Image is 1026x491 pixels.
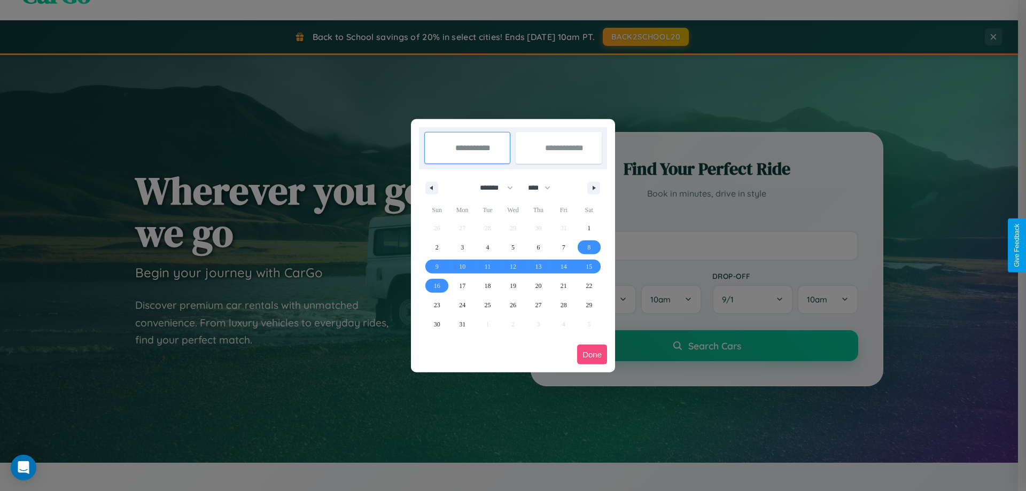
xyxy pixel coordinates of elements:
[485,295,491,315] span: 25
[551,201,576,219] span: Fri
[535,257,541,276] span: 13
[526,295,551,315] button: 27
[424,257,449,276] button: 9
[485,257,491,276] span: 11
[526,201,551,219] span: Thu
[551,238,576,257] button: 7
[434,295,440,315] span: 23
[436,257,439,276] span: 9
[561,295,567,315] span: 28
[551,295,576,315] button: 28
[586,295,592,315] span: 29
[500,257,525,276] button: 12
[586,276,592,295] span: 22
[562,238,565,257] span: 7
[500,238,525,257] button: 5
[537,238,540,257] span: 6
[486,238,489,257] span: 4
[577,219,602,238] button: 1
[1013,224,1021,267] div: Give Feedback
[436,238,439,257] span: 2
[461,238,464,257] span: 3
[449,238,475,257] button: 3
[449,257,475,276] button: 10
[511,238,515,257] span: 5
[577,201,602,219] span: Sat
[424,238,449,257] button: 2
[577,276,602,295] button: 22
[449,276,475,295] button: 17
[526,257,551,276] button: 13
[475,295,500,315] button: 25
[459,295,465,315] span: 24
[485,276,491,295] span: 18
[510,257,516,276] span: 12
[587,219,590,238] span: 1
[459,315,465,334] span: 31
[577,238,602,257] button: 8
[510,276,516,295] span: 19
[500,276,525,295] button: 19
[587,238,590,257] span: 8
[475,201,500,219] span: Tue
[424,295,449,315] button: 23
[449,315,475,334] button: 31
[535,276,541,295] span: 20
[11,455,36,480] div: Open Intercom Messenger
[535,295,541,315] span: 27
[475,257,500,276] button: 11
[475,238,500,257] button: 4
[577,257,602,276] button: 15
[551,276,576,295] button: 21
[434,315,440,334] span: 30
[459,276,465,295] span: 17
[424,315,449,334] button: 30
[561,276,567,295] span: 21
[500,295,525,315] button: 26
[551,257,576,276] button: 14
[449,295,475,315] button: 24
[561,257,567,276] span: 14
[424,276,449,295] button: 16
[434,276,440,295] span: 16
[475,276,500,295] button: 18
[586,257,592,276] span: 15
[510,295,516,315] span: 26
[500,201,525,219] span: Wed
[526,276,551,295] button: 20
[577,295,602,315] button: 29
[577,345,607,364] button: Done
[459,257,465,276] span: 10
[424,201,449,219] span: Sun
[449,201,475,219] span: Mon
[526,238,551,257] button: 6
